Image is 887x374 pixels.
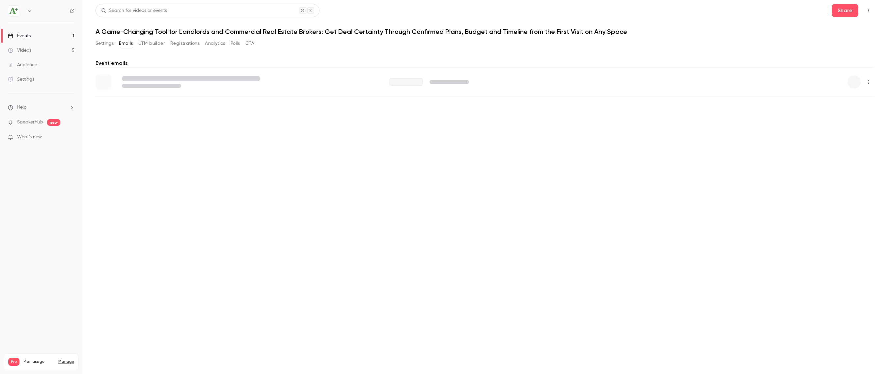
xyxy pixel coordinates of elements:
[138,38,165,49] button: UTM builder
[8,358,19,366] span: Pro
[96,28,874,36] h1: A Game-Changing Tool for Landlords and Commercial Real Estate Brokers: Get Deal Certainty Through...
[96,38,114,49] button: Settings
[205,38,225,49] button: Analytics
[101,7,167,14] div: Search for videos or events
[17,104,27,111] span: Help
[245,38,254,49] button: CTA
[17,134,42,141] span: What's new
[832,4,858,17] button: Share
[8,47,31,54] div: Videos
[47,119,60,126] span: new
[8,76,34,83] div: Settings
[170,38,200,49] button: Registrations
[58,359,74,364] a: Manage
[8,33,31,39] div: Events
[8,104,74,111] li: help-dropdown-opener
[8,366,21,372] p: Videos
[64,367,67,371] span: 5
[64,366,74,372] p: / 90
[96,59,874,67] h2: Event emails
[23,359,54,364] span: Plan usage
[119,38,133,49] button: Emails
[17,119,43,126] a: SpeakerHub
[8,62,37,68] div: Audience
[231,38,240,49] button: Polls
